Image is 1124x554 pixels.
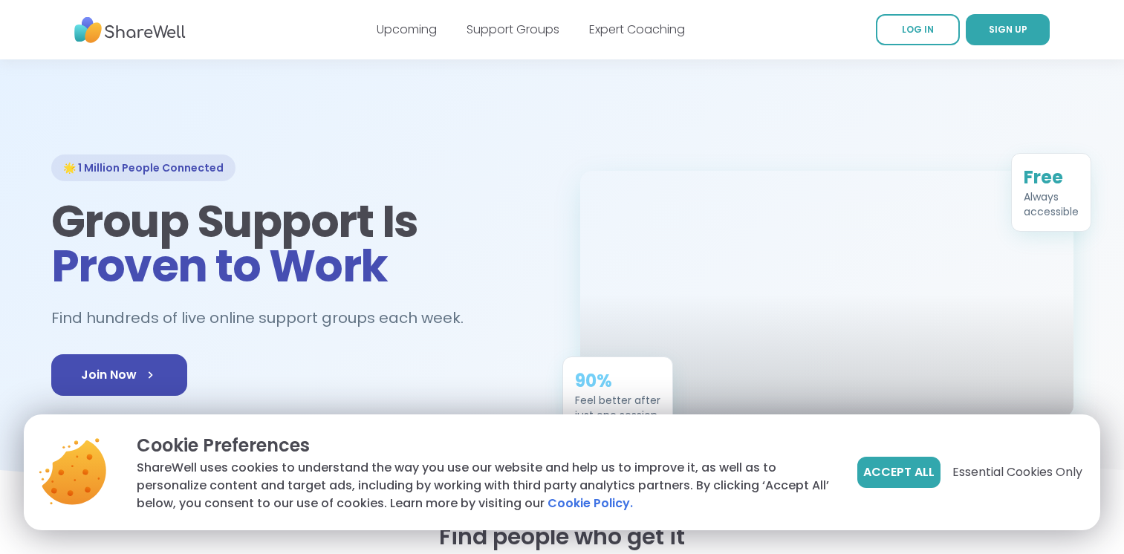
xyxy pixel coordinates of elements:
h2: Find hundreds of live online support groups each week. [51,306,479,330]
h2: Find people who get it [51,524,1073,550]
h1: Group Support Is [51,199,545,288]
div: Free [1024,166,1079,189]
span: Join Now [81,366,157,384]
a: Cookie Policy. [548,495,633,512]
a: Upcoming [377,21,437,38]
a: Support Groups [467,21,559,38]
div: 90% [575,369,660,393]
span: SIGN UP [989,23,1027,36]
p: Cookie Preferences [137,432,834,459]
span: LOG IN [902,23,934,36]
img: ShareWell Nav Logo [74,10,186,50]
p: ShareWell uses cookies to understand the way you use our website and help us to improve it, as we... [137,459,834,512]
a: Join Now [51,354,187,396]
span: Accept All [863,463,935,481]
a: SIGN UP [966,14,1050,45]
div: 🌟 1 Million People Connected [51,154,235,181]
a: LOG IN [876,14,960,45]
button: Accept All [857,457,941,488]
div: Always accessible [1024,189,1079,219]
span: Proven to Work [51,235,388,297]
div: Feel better after just one session [575,393,660,423]
span: Essential Cookies Only [952,463,1082,481]
a: Expert Coaching [589,21,685,38]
